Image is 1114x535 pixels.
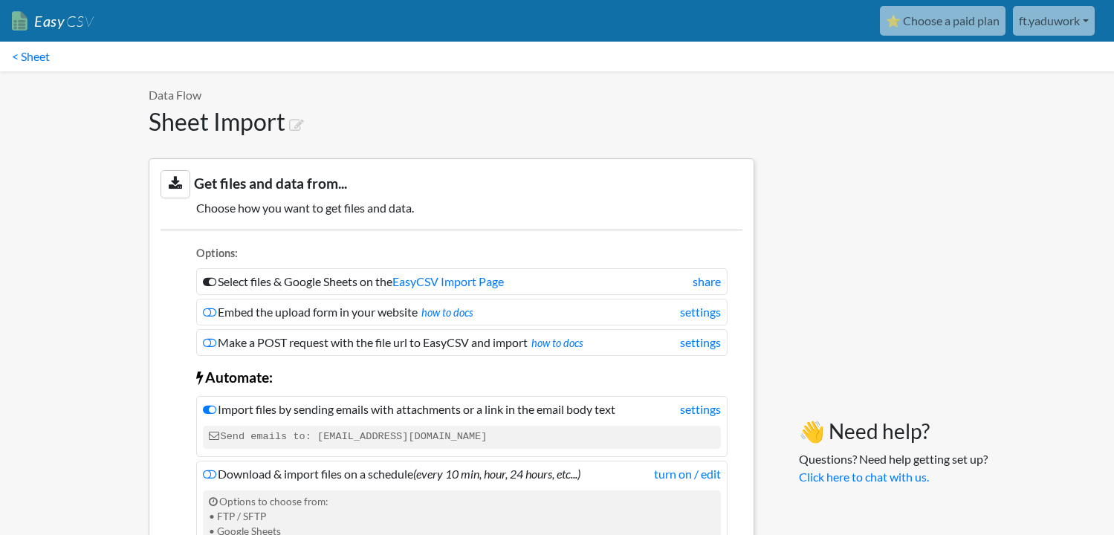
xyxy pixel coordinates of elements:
[161,201,742,215] h5: Choose how you want to get files and data.
[196,268,728,295] li: Select files & Google Sheets on the
[196,299,728,325] li: Embed the upload form in your website
[1013,6,1095,36] a: ft.yaduwork
[421,306,473,319] a: how to docs
[149,86,754,104] p: Data Flow
[196,396,728,456] li: Import files by sending emails with attachments or a link in the email body text
[413,467,580,481] i: (every 10 min, hour, 24 hours, etc...)
[196,245,728,265] li: Options:
[392,274,504,288] a: EasyCSV Import Page
[680,303,721,321] a: settings
[196,329,728,356] li: Make a POST request with the file url to EasyCSV and import
[693,273,721,291] a: share
[680,401,721,418] a: settings
[654,465,721,483] a: turn on / edit
[799,419,988,444] h3: 👋 Need help?
[12,6,94,36] a: EasyCSV
[203,426,721,448] code: Send emails to: [EMAIL_ADDRESS][DOMAIN_NAME]
[65,12,94,30] span: CSV
[531,337,583,349] a: how to docs
[196,360,728,392] li: Automate:
[680,334,721,351] a: settings
[799,450,988,486] p: Questions? Need help getting set up?
[799,470,929,484] a: Click here to chat with us.
[149,108,754,136] h1: Sheet Import
[880,6,1005,36] a: ⭐ Choose a paid plan
[161,170,742,198] h3: Get files and data from...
